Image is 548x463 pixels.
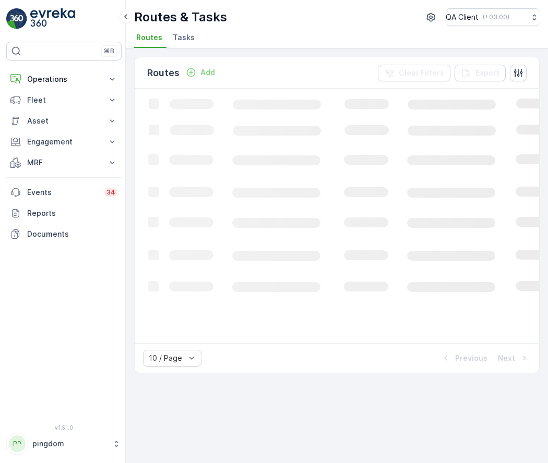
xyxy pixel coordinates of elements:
[136,32,162,43] span: Routes
[6,433,122,455] button: PPpingdom
[27,157,101,168] p: MRF
[475,68,499,78] p: Export
[446,12,479,22] p: QA Client
[455,65,506,81] button: Export
[27,95,101,105] p: Fleet
[106,188,115,197] p: 34
[104,47,114,55] p: ⌘B
[27,116,101,126] p: Asset
[399,68,444,78] p: Clear Filters
[6,182,122,203] a: Events34
[455,353,487,363] p: Previous
[6,69,122,90] button: Operations
[27,229,117,239] p: Documents
[6,203,122,224] a: Reports
[6,90,122,111] button: Fleet
[446,8,540,26] button: QA Client(+03:00)
[30,8,75,29] img: logo_light-DOdMpM7g.png
[27,187,98,198] p: Events
[497,352,531,364] button: Next
[182,66,219,79] button: Add
[6,8,27,29] img: logo
[134,9,227,26] p: Routes & Tasks
[173,32,195,43] span: Tasks
[32,438,107,449] p: pingdom
[27,74,101,84] p: Operations
[6,111,122,131] button: Asset
[6,131,122,152] button: Engagement
[9,435,26,452] div: PP
[378,65,450,81] button: Clear Filters
[483,13,509,21] p: ( +03:00 )
[498,353,515,363] p: Next
[200,67,215,78] p: Add
[439,352,489,364] button: Previous
[6,152,122,173] button: MRF
[6,424,122,431] span: v 1.51.0
[27,137,101,147] p: Engagement
[27,208,117,218] p: Reports
[147,66,180,80] p: Routes
[6,224,122,245] a: Documents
